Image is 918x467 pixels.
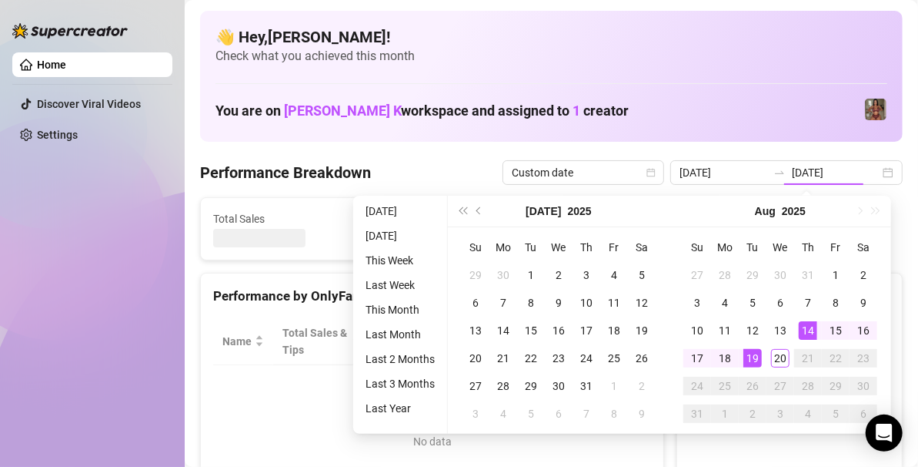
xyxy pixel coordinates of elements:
[213,286,651,307] div: Performance by OnlyFans Creator
[222,333,252,350] span: Name
[229,433,636,450] div: No data
[37,129,78,141] a: Settings
[571,210,711,227] span: Messages Sent
[572,102,580,119] span: 1
[215,102,629,119] h1: You are on workspace and assigned to creator
[646,168,656,177] span: calendar
[392,210,532,227] span: Active Chats
[512,161,655,184] span: Custom date
[282,324,349,358] span: Total Sales & Tips
[479,324,527,358] span: Sales / Hour
[284,102,401,119] span: [PERSON_NAME] K
[470,318,549,365] th: Sales / Hour
[559,324,630,358] span: Chat Conversion
[549,318,652,365] th: Chat Conversion
[200,162,371,183] h4: Performance Breakdown
[379,324,449,358] div: Est. Hours Worked
[792,164,880,181] input: End date
[679,164,767,181] input: Start date
[689,286,890,307] div: Sales by OnlyFans Creator
[773,166,786,179] span: to
[37,98,141,110] a: Discover Viral Videos
[865,99,886,120] img: Greek
[213,318,273,365] th: Name
[37,59,66,71] a: Home
[273,318,370,365] th: Total Sales & Tips
[215,26,887,48] h4: 👋 Hey, [PERSON_NAME] !
[215,48,887,65] span: Check what you achieved this month
[866,415,903,452] div: Open Intercom Messenger
[773,166,786,179] span: swap-right
[12,23,128,39] img: logo-BBDzfeDw.svg
[213,210,353,227] span: Total Sales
